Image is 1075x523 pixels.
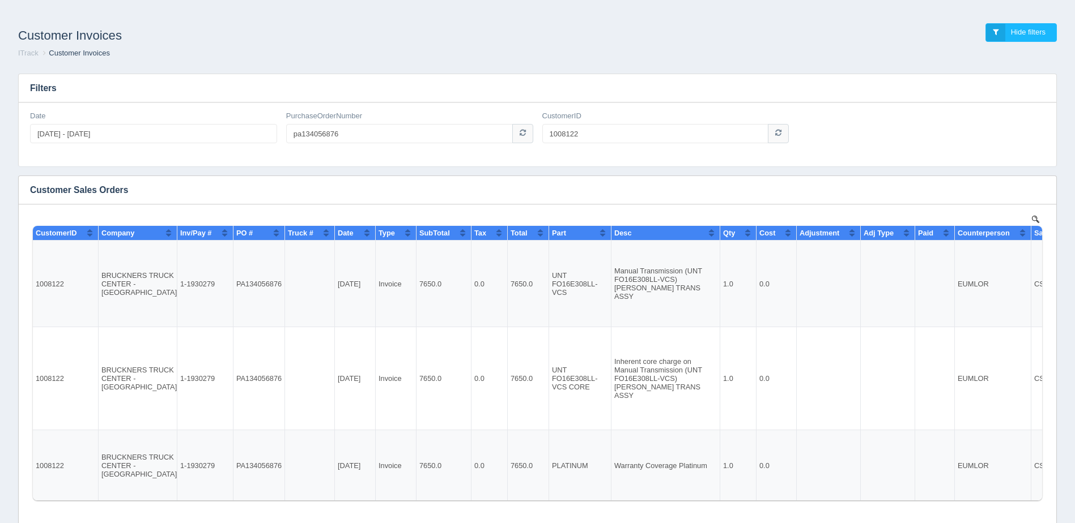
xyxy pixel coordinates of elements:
button: Sort column ascending [818,10,826,24]
span: PO # [206,13,223,22]
button: Sort column ascending [873,10,880,24]
button: Sort column ascending [333,10,341,24]
h3: Filters [19,74,1056,102]
span: Inv/Pay # [150,13,182,22]
td: EUMLOR [925,112,1001,215]
span: Tax [444,13,456,22]
td: [DATE] [305,215,346,285]
span: Counterperson [928,13,980,22]
td: Invoice [346,25,386,112]
span: Truck # [258,13,283,22]
td: EUMLOR [925,25,1001,112]
label: CustomerID [542,111,581,122]
span: Cost [729,13,745,22]
span: Paid [888,13,903,22]
td: 1008122 [3,112,69,215]
span: Adjustment [770,13,809,22]
button: Sort column ascending [678,10,685,24]
button: Sort column ascending [374,10,381,24]
td: 1-1930279 [147,112,203,215]
button: Sort column ascending [191,10,198,24]
button: Sort column ascending [56,10,63,24]
td: 7650.0 [478,215,519,285]
td: BRUCKNERS TRUCK CENTER - [GEOGRAPHIC_DATA] [69,112,147,215]
span: Adj Type [834,13,864,22]
td: BRUCKNERS TRUCK CENTER - [GEOGRAPHIC_DATA] [69,215,147,285]
td: 1008122 [3,25,69,112]
label: PurchaseOrderNumber [286,111,362,122]
span: Qty [693,13,705,22]
button: Sort column ascending [912,10,920,24]
td: 1.0 [690,112,726,215]
td: 0.0 [726,215,767,285]
td: 1-1930279 [147,25,203,112]
td: Invoice [346,112,386,215]
td: EUMLOR [925,215,1001,285]
button: Sort column ascending [507,10,514,24]
td: PLATINUM [519,215,581,285]
td: CSPARKS [1001,112,1071,215]
td: CSPARKS [1001,215,1071,285]
span: Sales Person [1004,13,1049,22]
td: PA134056876 [203,215,255,285]
td: Manual Transmission (UNT FO16E308LL-VCS) [PERSON_NAME] TRANS ASSY [581,25,690,112]
span: Date [308,13,324,22]
td: Warranty Coverage Platinum [581,215,690,285]
td: 7650.0 [386,215,441,285]
span: Type [349,13,365,22]
h3: Customer Sales Orders [19,176,1039,204]
td: 1008122 [3,215,69,285]
td: 0.0 [441,112,478,215]
li: Customer Invoices [40,48,110,59]
td: 0.0 [726,25,767,112]
button: Sort column ascending [754,10,762,24]
td: UNT FO16E308LL-VCS CORE [519,112,581,215]
span: Total [481,13,498,22]
td: BRUCKNERS TRUCK CENTER - [GEOGRAPHIC_DATA] [69,25,147,112]
button: Sort column ascending [292,10,300,24]
button: Sort column ascending [989,10,996,24]
td: 1.0 [690,25,726,112]
a: ITrack [18,49,39,57]
td: 7650.0 [478,112,519,215]
span: Part [522,13,536,22]
td: CSPARKS [1001,25,1071,112]
span: Company [71,13,104,22]
td: UNT FO16E308LL-VCS [519,25,581,112]
td: 7650.0 [478,25,519,112]
span: CustomerID [6,13,47,22]
td: 0.0 [441,215,478,285]
td: PA134056876 [203,112,255,215]
td: 1-1930279 [147,215,203,285]
td: 1.0 [690,215,726,285]
td: [DATE] [305,112,346,215]
td: Invoice [346,215,386,285]
h1: Customer Invoices [18,23,538,48]
button: Sort column ascending [569,10,576,24]
button: Sort column ascending [429,10,436,24]
td: Inherent core charge on Manual Transmission (UNT FO16E308LL-VCS) [PERSON_NAME] TRANS ASSY [581,112,690,215]
td: 7650.0 [386,25,441,112]
button: Sort column ascending [135,10,142,24]
span: Hide filters [1011,28,1046,36]
a: Hide filters [985,23,1057,42]
td: [DATE] [305,25,346,112]
button: Sort column ascending [714,10,721,24]
td: 0.0 [726,112,767,215]
button: Sort column ascending [465,10,473,24]
td: 0.0 [441,25,478,112]
td: 7650.0 [386,112,441,215]
td: PA134056876 [203,25,255,112]
span: Desc [584,13,602,22]
span: SubTotal [389,13,420,22]
label: Date [30,111,45,122]
button: Sort column ascending [243,10,250,24]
